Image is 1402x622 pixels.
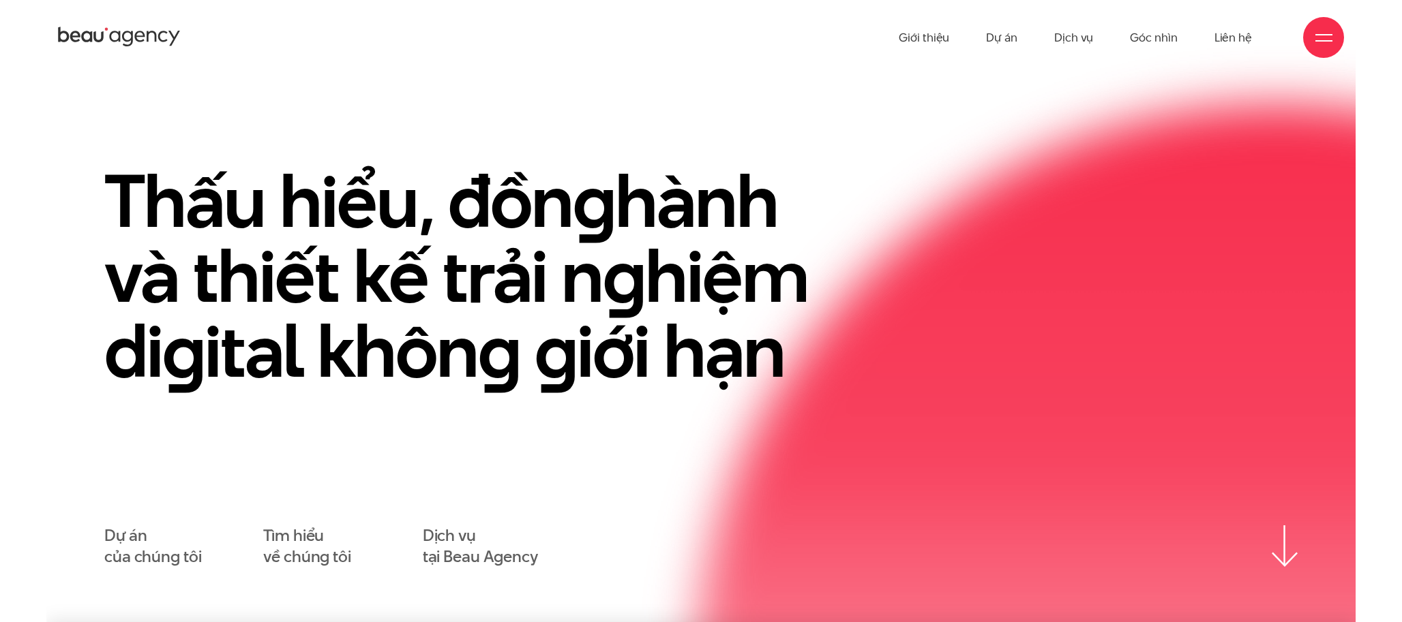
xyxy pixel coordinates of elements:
[573,150,615,252] en: g
[423,525,538,567] a: Dịch vụtại Beau Agency
[104,164,854,388] h1: Thấu hiểu, đồn hành và thiết kế trải n hiệm di ital khôn iới hạn
[603,225,645,327] en: g
[478,300,520,402] en: g
[535,300,577,402] en: g
[263,525,351,567] a: Tìm hiểuvề chúng tôi
[104,525,201,567] a: Dự áncủa chúng tôi
[162,300,205,402] en: g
